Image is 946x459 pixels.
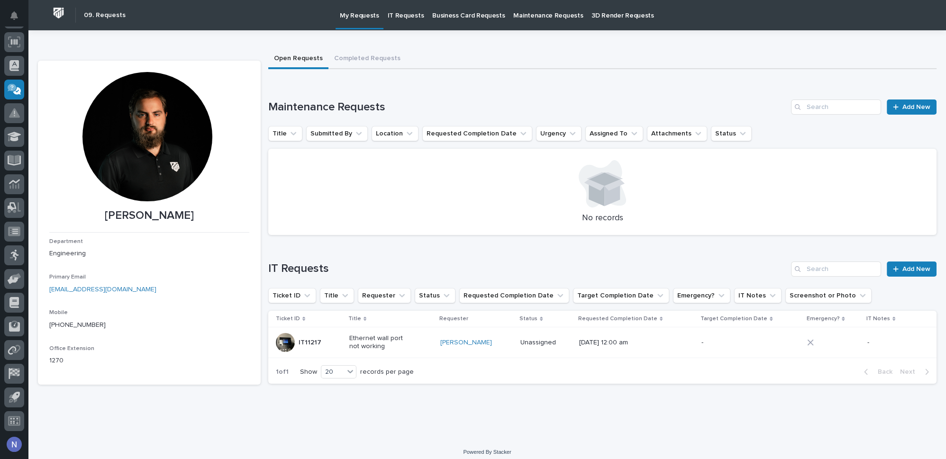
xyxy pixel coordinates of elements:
a: Add New [887,261,937,277]
h1: Maintenance Requests [268,100,787,114]
span: Office Extension [49,346,94,351]
a: [PERSON_NAME] [440,339,492,347]
p: IT Notes [866,314,890,324]
p: Title [348,314,361,324]
button: Status [415,288,455,303]
div: 20 [321,367,344,377]
span: Primary Email [49,274,86,280]
button: Screenshot or Photo [785,288,872,303]
img: Workspace Logo [50,4,67,22]
p: No records [280,213,925,224]
p: Target Completion Date [700,314,767,324]
button: IT Notes [734,288,782,303]
button: users-avatar [4,434,24,454]
p: Requested Completion Date [578,314,657,324]
h2: 09. Requests [84,11,126,19]
input: Search [791,99,881,115]
button: Attachments [647,126,707,141]
p: Requester [439,314,468,324]
input: Search [791,261,881,277]
button: Requester [358,288,411,303]
div: Notifications [12,11,24,27]
span: Mobile [49,310,68,315]
button: Back [856,368,896,376]
tr: IT11217IT11217 Ethernet wall port not working[PERSON_NAME] Unassigned[DATE] 12:00 am-- [268,327,937,358]
button: Next [896,368,937,376]
p: records per page [360,368,414,376]
p: 1 of 1 [268,360,296,384]
p: [PERSON_NAME] [49,209,249,223]
p: Unassigned [520,339,572,347]
button: Requested Completion Date [459,288,569,303]
p: Engineering [49,249,249,259]
h1: IT Requests [268,262,787,276]
p: 1270 [49,356,249,366]
span: Next [900,368,921,376]
span: Back [872,368,892,376]
a: Powered By Stacker [463,449,511,455]
p: Ticket ID [276,314,300,324]
button: Target Completion Date [573,288,669,303]
p: Ethernet wall port not working [349,334,409,351]
button: Title [268,126,302,141]
button: Title [320,288,354,303]
button: Location [372,126,418,141]
p: Emergency? [806,314,839,324]
p: [DATE] 12:00 am [579,339,638,347]
p: IT11217 [299,337,323,347]
button: Submitted By [306,126,368,141]
a: [PHONE_NUMBER] [49,322,106,328]
p: Status [519,314,537,324]
p: - [867,339,907,347]
button: Urgency [536,126,582,141]
a: [EMAIL_ADDRESS][DOMAIN_NAME] [49,286,156,293]
button: Emergency? [673,288,730,303]
span: Add New [902,266,930,272]
button: Open Requests [268,49,328,69]
p: - [701,339,761,347]
a: Add New [887,99,937,115]
button: Requested Completion Date [422,126,532,141]
button: Notifications [4,6,24,26]
span: Department [49,239,83,244]
button: Status [711,126,752,141]
span: Add New [902,104,930,110]
button: Completed Requests [328,49,406,69]
button: Assigned To [585,126,643,141]
p: Show [300,368,317,376]
button: Ticket ID [268,288,316,303]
